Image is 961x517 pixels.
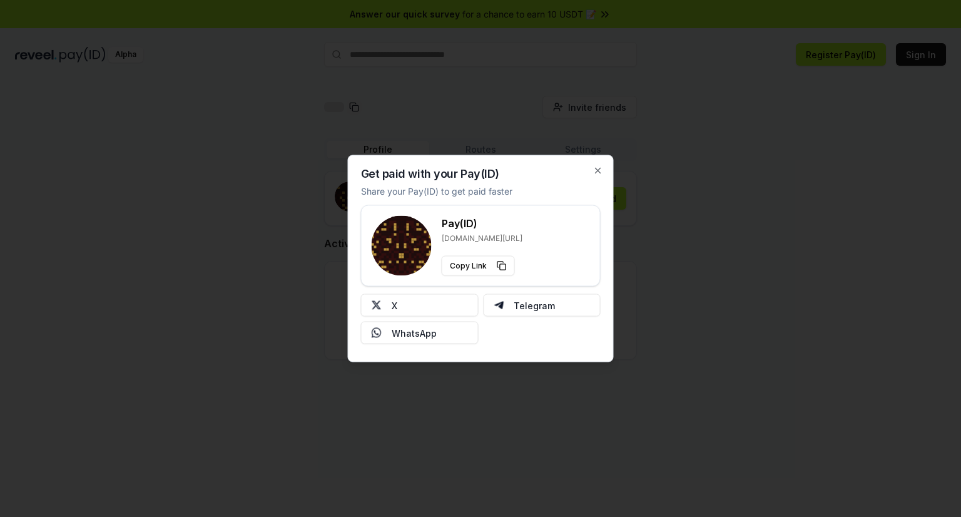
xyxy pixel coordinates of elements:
[361,294,479,317] button: X
[361,185,512,198] p: Share your Pay(ID) to get paid faster
[361,322,479,344] button: WhatsApp
[442,216,522,231] h3: Pay(ID)
[442,233,522,243] p: [DOMAIN_NAME][URL]
[483,294,601,317] button: Telegram
[372,300,382,310] img: X
[442,256,515,276] button: Copy Link
[494,300,504,310] img: Telegram
[361,168,499,180] h2: Get paid with your Pay(ID)
[372,328,382,338] img: Whatsapp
